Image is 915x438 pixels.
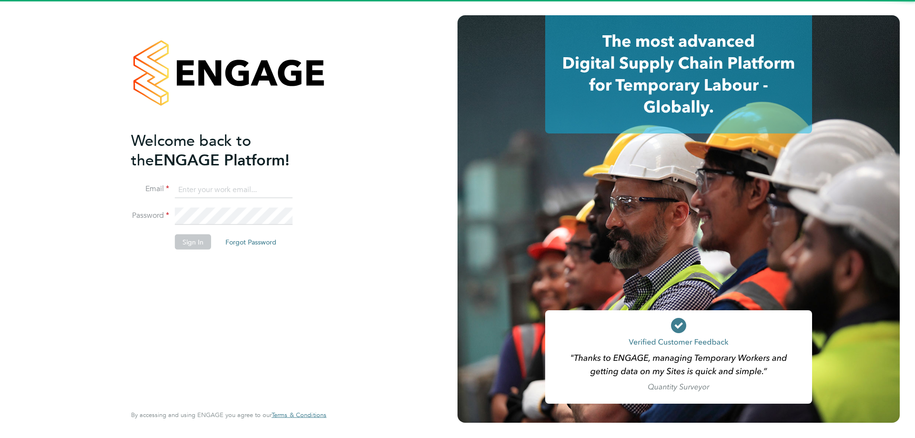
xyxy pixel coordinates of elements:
button: Sign In [175,234,211,250]
span: By accessing and using ENGAGE you agree to our [131,411,326,419]
input: Enter your work email... [175,181,293,198]
span: Welcome back to the [131,131,251,169]
label: Email [131,184,169,194]
a: Terms & Conditions [272,411,326,419]
button: Forgot Password [218,234,284,250]
label: Password [131,211,169,221]
h2: ENGAGE Platform! [131,131,317,170]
